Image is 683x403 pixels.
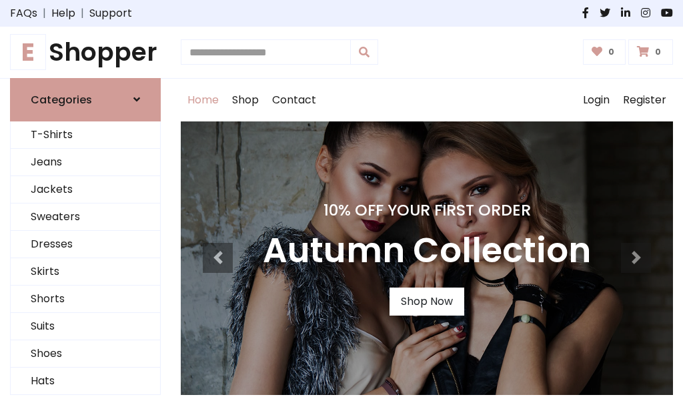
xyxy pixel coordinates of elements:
[11,286,160,313] a: Shorts
[10,78,161,121] a: Categories
[616,79,673,121] a: Register
[75,5,89,21] span: |
[11,176,160,204] a: Jackets
[11,368,160,395] a: Hats
[10,37,161,67] a: EShopper
[605,46,618,58] span: 0
[652,46,664,58] span: 0
[263,230,591,272] h3: Autumn Collection
[263,201,591,220] h4: 10% Off Your First Order
[11,149,160,176] a: Jeans
[89,5,132,21] a: Support
[11,231,160,258] a: Dresses
[11,258,160,286] a: Skirts
[576,79,616,121] a: Login
[31,93,92,106] h6: Categories
[10,5,37,21] a: FAQs
[628,39,673,65] a: 0
[11,340,160,368] a: Shoes
[11,121,160,149] a: T-Shirts
[51,5,75,21] a: Help
[265,79,323,121] a: Contact
[10,34,46,70] span: E
[225,79,265,121] a: Shop
[181,79,225,121] a: Home
[11,204,160,231] a: Sweaters
[390,288,464,316] a: Shop Now
[10,37,161,67] h1: Shopper
[37,5,51,21] span: |
[583,39,626,65] a: 0
[11,313,160,340] a: Suits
